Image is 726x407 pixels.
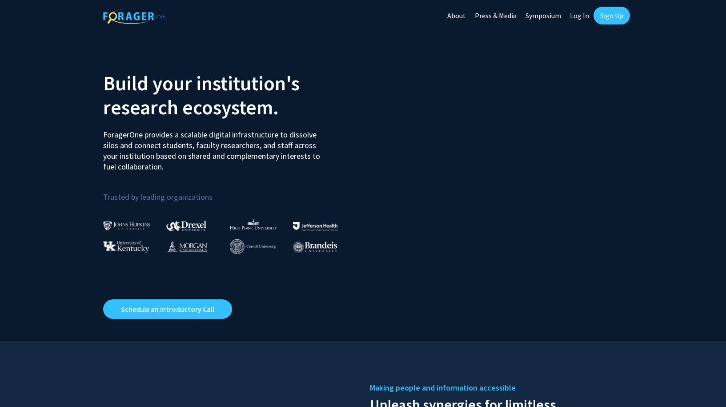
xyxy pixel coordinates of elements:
[594,7,630,24] a: Sign Up
[103,241,149,253] img: University of Kentucky
[166,241,207,252] img: Morgan State University
[230,219,277,230] img: High Point University
[103,179,357,204] p: Trusted by leading organizations
[166,221,206,231] img: Drexel University
[293,222,337,230] img: Thomas Jefferson University
[230,239,276,254] img: Cornell University
[103,299,232,319] a: Opens in a new tab
[370,381,623,395] h5: Making people and information accessible
[103,123,326,172] p: ForagerOne provides a scalable digital infrastructure to dissolve silos and connect students, fac...
[293,242,337,253] img: Brandeis University
[103,71,357,119] h2: Build your institution's research ecosystem.
[103,221,150,230] img: Johns Hopkins University
[103,8,165,24] img: ForagerOne Logo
